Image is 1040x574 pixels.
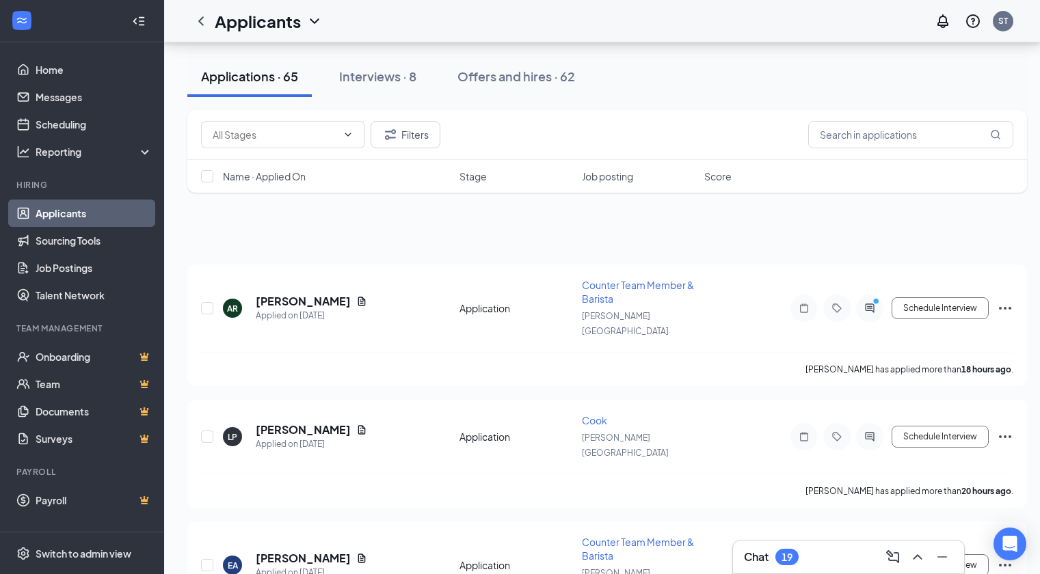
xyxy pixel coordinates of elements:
span: [PERSON_NAME][GEOGRAPHIC_DATA] [582,311,669,336]
span: Score [704,169,732,183]
a: TeamCrown [36,370,152,398]
svg: Tag [829,431,845,442]
svg: Ellipses [997,428,1013,445]
p: [PERSON_NAME] has applied more than . [805,364,1013,375]
svg: ChevronDown [306,13,323,29]
div: Open Intercom Messenger [994,528,1026,560]
button: Minimize [931,546,953,568]
button: Filter Filters [371,121,440,148]
div: Payroll [16,466,150,478]
span: Stage [459,169,487,183]
div: Reporting [36,145,153,159]
span: Counter Team Member & Barista [582,536,694,562]
div: Switch to admin view [36,547,131,560]
svg: ActiveChat [862,431,878,442]
a: Job Postings [36,254,152,282]
span: [PERSON_NAME][GEOGRAPHIC_DATA] [582,433,669,458]
b: 18 hours ago [961,364,1011,374]
svg: Notifications [935,13,951,29]
svg: QuestionInfo [965,13,981,29]
svg: WorkstreamLogo [15,14,29,27]
div: Interviews · 8 [339,68,416,85]
svg: Filter [382,126,399,143]
svg: ActiveChat [862,303,878,314]
a: OnboardingCrown [36,343,152,370]
a: Scheduling [36,111,152,138]
div: EA [228,560,238,571]
input: All Stages [213,127,337,142]
svg: Ellipses [997,557,1013,573]
svg: Document [356,553,367,564]
svg: Document [356,296,367,307]
svg: Analysis [16,145,30,159]
div: Offers and hires · 62 [457,68,575,85]
a: Sourcing Tools [36,227,152,254]
span: Cook [582,414,607,426]
h5: [PERSON_NAME] [256,551,351,566]
button: ComposeMessage [882,546,904,568]
button: Schedule Interview [892,426,989,448]
a: Messages [36,83,152,111]
svg: PrimaryDot [870,297,886,308]
b: 20 hours ago [961,486,1011,496]
svg: Note [796,431,812,442]
p: [PERSON_NAME] has applied more than . [805,485,1013,497]
h5: [PERSON_NAME] [256,294,351,309]
svg: Ellipses [997,300,1013,316]
div: ST [998,15,1008,27]
div: Team Management [16,323,150,334]
h1: Applicants [215,10,301,33]
svg: Collapse [132,14,146,28]
span: Counter Team Member & Barista [582,279,694,305]
div: Hiring [16,179,150,191]
svg: Note [796,303,812,314]
button: Schedule Interview [892,297,989,319]
div: Application [459,430,574,443]
input: Search in applications [808,121,1013,148]
svg: ComposeMessage [885,549,901,565]
a: Talent Network [36,282,152,309]
div: LP [228,431,237,443]
h5: [PERSON_NAME] [256,422,351,437]
div: 19 [782,551,792,563]
div: Application [459,301,574,315]
h3: Chat [744,549,769,564]
svg: Settings [16,547,30,560]
div: Applied on [DATE] [256,437,367,451]
svg: Document [356,424,367,435]
button: ChevronUp [907,546,929,568]
span: Name · Applied On [223,169,306,183]
a: DocumentsCrown [36,398,152,425]
svg: ChevronDown [343,129,354,140]
a: Home [36,56,152,83]
svg: MagnifyingGlass [990,129,1001,140]
svg: ChevronUp [909,549,926,565]
a: Applicants [36,200,152,227]
div: AR [227,303,238,314]
svg: ChevronLeft [193,13,209,29]
div: Application [459,558,574,572]
a: SurveysCrown [36,425,152,452]
svg: Tag [829,303,845,314]
a: PayrollCrown [36,487,152,514]
svg: Minimize [934,549,950,565]
div: Applications · 65 [201,68,298,85]
span: Job posting [582,169,633,183]
div: Applied on [DATE] [256,309,367,323]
